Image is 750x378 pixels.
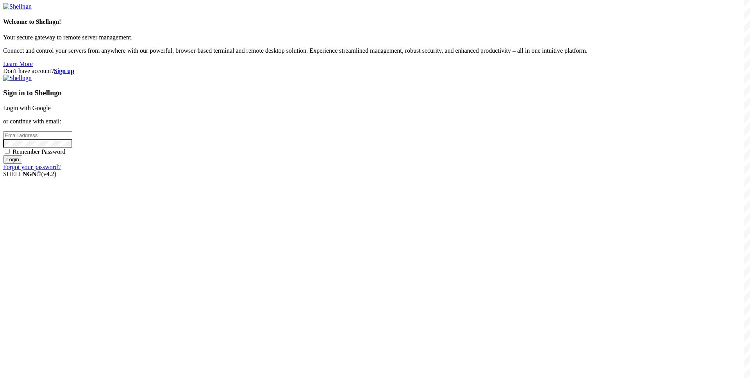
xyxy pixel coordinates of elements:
b: NGN [23,171,37,177]
span: 4.2.0 [41,171,57,177]
input: Remember Password [5,149,10,154]
input: Login [3,155,22,164]
img: Shellngn [3,3,32,10]
h3: Sign in to Shellngn [3,89,747,97]
img: Shellngn [3,75,32,82]
a: Learn More [3,61,33,67]
a: Sign up [54,68,74,74]
span: Remember Password [12,148,66,155]
h4: Welcome to Shellngn! [3,18,747,25]
div: Don't have account? [3,68,747,75]
p: or continue with email: [3,118,747,125]
p: Connect and control your servers from anywhere with our powerful, browser-based terminal and remo... [3,47,747,54]
a: Forgot your password? [3,164,61,170]
p: Your secure gateway to remote server management. [3,34,747,41]
a: Login with Google [3,105,51,111]
span: SHELL © [3,171,56,177]
input: Email address [3,131,72,139]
